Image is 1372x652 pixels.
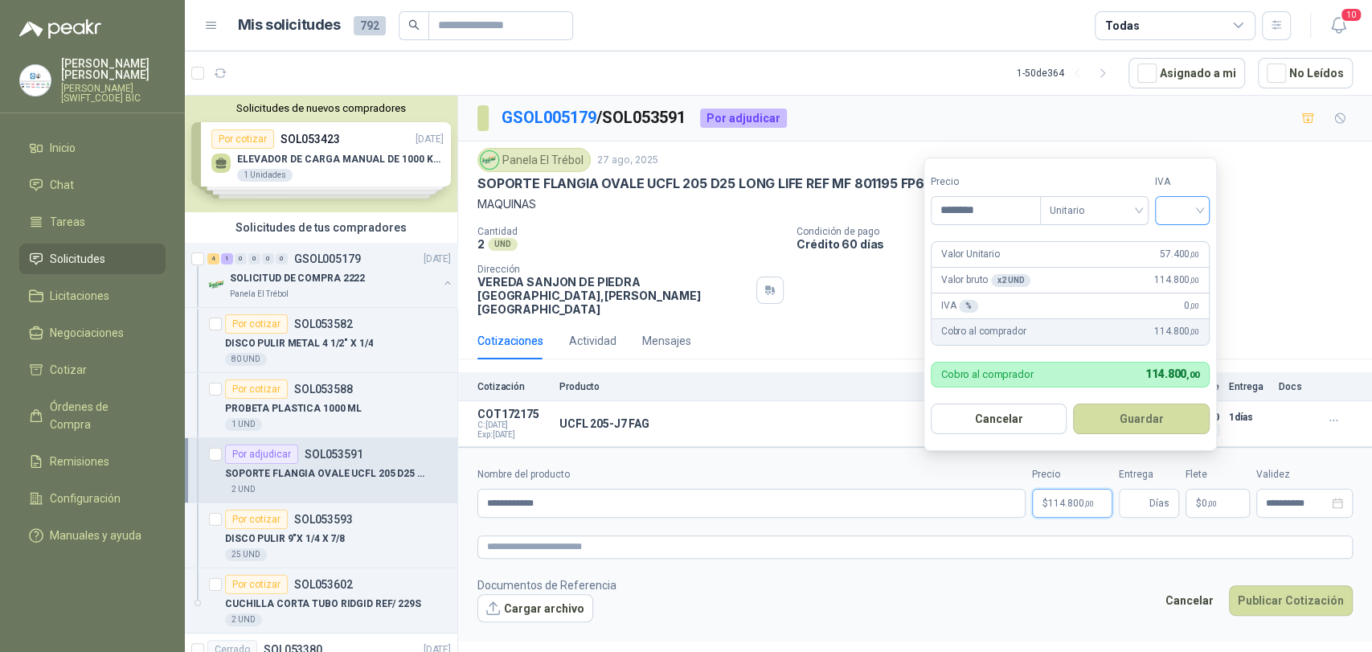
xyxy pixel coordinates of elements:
[1324,11,1353,40] button: 10
[1048,498,1094,508] span: 114.800
[477,332,543,350] div: Cotizaciones
[294,383,353,395] p: SOL053588
[185,568,457,634] a: Por cotizarSOL053602CUCHILLA CORTA TUBO RIDGID REF/ 229S2 UND
[1050,199,1139,223] span: Unitario
[559,417,649,430] p: UCFL 205-J7 FAG
[1149,490,1169,517] span: Días
[19,392,166,440] a: Órdenes de Compra
[1186,489,1250,518] p: $ 0,00
[1155,174,1210,190] label: IVA
[502,105,687,130] p: / SOL053591
[1154,273,1199,288] span: 114.800
[191,102,451,114] button: Solicitudes de nuevos compradores
[959,300,978,313] div: %
[597,153,658,168] p: 27 ago, 2025
[1154,324,1199,339] span: 114.800
[19,19,101,39] img: Logo peakr
[991,274,1030,287] div: x 2 UND
[221,253,233,264] div: 1
[477,576,616,594] p: Documentos de Referencia
[225,531,345,547] p: DISCO PULIR 9"X 1/4 X 7/8
[1279,381,1311,392] p: Docs
[19,281,166,311] a: Licitaciones
[1258,58,1353,88] button: No Leídos
[230,271,365,286] p: SOLICITUD DE COMPRA 2222
[1229,381,1269,392] p: Entrega
[225,575,288,594] div: Por cotizar
[941,247,1000,262] p: Valor Unitario
[1229,408,1269,427] p: 1 días
[642,332,691,350] div: Mensajes
[225,466,425,482] p: SOPORTE FLANGIA OVALE UCFL 205 D25 LONG LIFE REF MF 801195 FP6000CS
[19,133,166,163] a: Inicio
[235,253,247,264] div: 0
[207,249,454,301] a: 4 1 0 0 0 0 GSOL005179[DATE] Company LogoSOLICITUD DE COMPRA 2222Panela El Trébol
[502,108,596,127] a: GSOL005179
[185,96,457,212] div: Solicitudes de nuevos compradoresPor cotizarSOL053423[DATE] ELEVADOR DE CARGA MANUAL DE 1000 KLS1...
[225,353,267,366] div: 80 UND
[225,379,288,399] div: Por cotizar
[225,597,421,612] p: CUCHILLA CORTA TUBO RIDGID REF/ 229S
[424,252,451,267] p: [DATE]
[477,381,550,392] p: Cotización
[19,170,166,200] a: Chat
[477,408,550,420] p: COT172175
[50,213,85,231] span: Tareas
[1186,370,1199,380] span: ,00
[225,613,262,626] div: 2 UND
[1157,585,1223,616] button: Cancelar
[1145,367,1199,380] span: 114.800
[276,253,288,264] div: 0
[61,58,166,80] p: [PERSON_NAME] [PERSON_NAME]
[61,84,166,103] p: [PERSON_NAME] [SWIFT_CODE] BIC
[20,65,51,96] img: Company Logo
[477,275,750,316] p: VEREDA SANJON DE PIEDRA [GEOGRAPHIC_DATA] , [PERSON_NAME][GEOGRAPHIC_DATA]
[19,244,166,274] a: Solicitudes
[1073,404,1210,434] button: Guardar
[1190,276,1199,285] span: ,00
[477,237,485,251] p: 2
[1032,467,1112,482] label: Precio
[1017,60,1116,86] div: 1 - 50 de 364
[569,332,616,350] div: Actividad
[19,318,166,348] a: Negociaciones
[477,264,750,275] p: Dirección
[1119,467,1179,482] label: Entrega
[700,109,787,128] div: Por adjudicar
[294,579,353,590] p: SOL053602
[488,238,518,251] div: UND
[477,594,593,623] button: Cargar archivo
[225,548,267,561] div: 25 UND
[50,361,87,379] span: Cotizar
[1105,17,1139,35] div: Todas
[185,438,457,503] a: Por adjudicarSOL053591SOPORTE FLANGIA OVALE UCFL 205 D25 LONG LIFE REF MF 801195 FP6000CS2 UND
[408,19,420,31] span: search
[294,514,353,525] p: SOL053593
[238,14,341,37] h1: Mis solicitudes
[941,324,1026,339] p: Cobro al comprador
[207,275,227,294] img: Company Logo
[225,401,362,416] p: PROBETA PLASTICA 1000 ML
[185,373,457,438] a: Por cotizarSOL053588PROBETA PLASTICA 1000 ML1 UND
[941,273,1031,288] p: Valor bruto
[50,139,76,157] span: Inicio
[305,449,363,460] p: SOL053591
[477,467,1026,482] label: Nombre del producto
[185,308,457,373] a: Por cotizarSOL053582DISCO PULIR METAL 4 1/2" X 1/480 UND
[19,355,166,385] a: Cotizar
[481,151,498,169] img: Company Logo
[50,250,105,268] span: Solicitudes
[225,314,288,334] div: Por cotizar
[19,446,166,477] a: Remisiones
[1160,247,1199,262] span: 57.400
[354,16,386,35] span: 792
[19,483,166,514] a: Configuración
[185,503,457,568] a: Por cotizarSOL053593DISCO PULIR 9"X 1/4 X 7/825 UND
[941,298,978,314] p: IVA
[19,520,166,551] a: Manuales y ayuda
[50,490,121,507] span: Configuración
[262,253,274,264] div: 0
[50,287,109,305] span: Licitaciones
[248,253,260,264] div: 0
[1032,489,1112,518] p: $114.800,00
